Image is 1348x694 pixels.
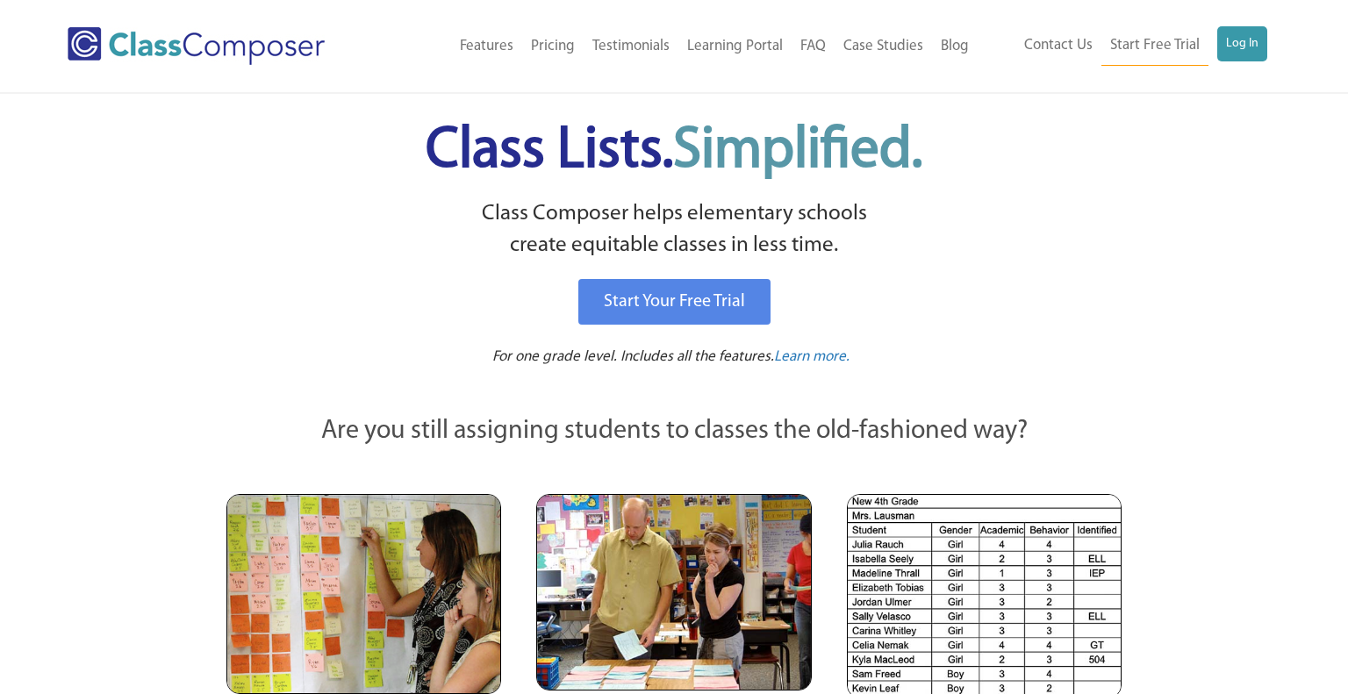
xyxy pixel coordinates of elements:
a: FAQ [792,27,835,66]
a: Pricing [522,27,584,66]
a: Start Free Trial [1101,26,1208,66]
a: Learning Portal [678,27,792,66]
a: Case Studies [835,27,932,66]
a: Testimonials [584,27,678,66]
img: Class Composer [68,27,325,65]
span: Simplified. [673,123,922,180]
img: Blue and Pink Paper Cards [536,494,811,690]
a: Learn more. [774,347,850,368]
img: Teachers Looking at Sticky Notes [226,494,501,694]
p: Class Composer helps elementary schools create equitable classes in less time. [224,198,1124,262]
span: Start Your Free Trial [604,293,745,311]
nav: Header Menu [978,26,1268,66]
a: Blog [932,27,978,66]
a: Start Your Free Trial [578,279,771,325]
a: Features [451,27,522,66]
nav: Header Menu [384,27,977,66]
span: Learn more. [774,349,850,364]
a: Contact Us [1015,26,1101,65]
a: Log In [1217,26,1267,61]
span: For one grade level. Includes all the features. [492,349,774,364]
p: Are you still assigning students to classes the old-fashioned way? [226,412,1122,451]
span: Class Lists. [426,123,922,180]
